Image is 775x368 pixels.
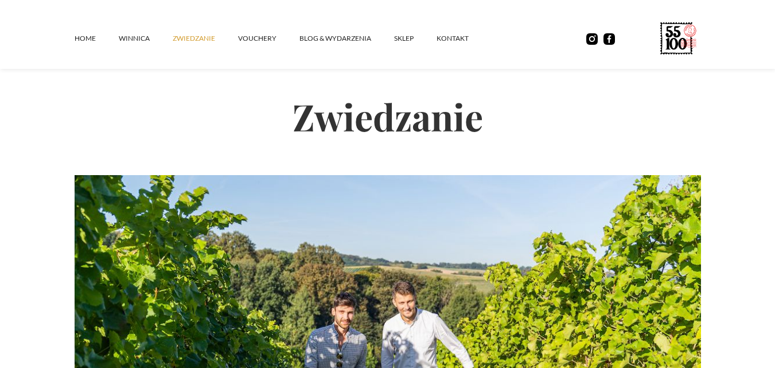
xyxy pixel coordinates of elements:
[173,21,238,56] a: ZWIEDZANIE
[75,21,119,56] a: Home
[299,21,394,56] a: Blog & Wydarzenia
[238,21,299,56] a: vouchery
[119,21,173,56] a: winnica
[394,21,437,56] a: SKLEP
[437,21,492,56] a: kontakt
